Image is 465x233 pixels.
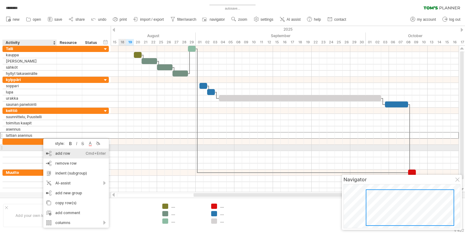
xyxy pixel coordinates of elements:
div: Wednesday, 1 October 2025 [366,39,373,45]
div: September 2025 [196,32,366,39]
div: Tuesday, 16 September 2025 [281,39,288,45]
div: .... [220,218,254,224]
div: style: [46,141,67,146]
span: help [314,17,321,22]
div: .... [103,204,155,209]
div: Monday, 29 September 2025 [350,39,358,45]
span: contact [334,17,346,22]
div: add new group [43,188,109,198]
div: keittiö [6,108,53,114]
div: .... [171,218,205,224]
div: indent (subgroup) [43,168,109,178]
span: save [54,17,62,22]
a: print [111,15,129,24]
div: Friday, 19 September 2025 [304,39,312,45]
a: save [46,15,64,24]
span: navigator [210,17,225,22]
span: import / export [140,17,164,22]
div: .... [171,204,205,209]
div: Thursday, 28 August 2025 [180,39,188,45]
a: my account [409,15,438,24]
div: suunnittelu, Puustelli [6,114,53,120]
div: Tuesday, 26 August 2025 [165,39,173,45]
div: Friday, 5 September 2025 [227,39,234,45]
div: Monday, 1 September 2025 [196,39,203,45]
div: [PERSON_NAME] [6,58,53,64]
div: .... [220,211,254,216]
div: lupa [6,89,53,95]
a: help [305,15,323,24]
div: Tuesday, 30 September 2025 [358,39,366,45]
div: Wednesday, 27 August 2025 [173,39,180,45]
div: Friday, 10 October 2025 [420,39,428,45]
div: Tuesday, 7 October 2025 [397,39,404,45]
div: Tuesday, 14 October 2025 [435,39,443,45]
span: new [13,17,19,22]
span: filter/search [177,17,196,22]
div: Thursday, 21 August 2025 [142,39,149,45]
a: navigator [201,15,227,24]
a: filter/search [169,15,198,24]
div: Tuesday, 9 September 2025 [242,39,250,45]
div: Monday, 6 October 2025 [389,39,397,45]
div: Friday, 15 August 2025 [111,39,118,45]
div: copy row(s) [43,198,109,208]
div: Tuesday, 19 August 2025 [126,39,134,45]
div: Thursday, 2 October 2025 [373,39,381,45]
span: open [33,17,41,22]
div: Thursday, 4 September 2025 [219,39,227,45]
div: Resource [60,40,79,46]
div: Monday, 15 September 2025 [273,39,281,45]
div: Friday, 29 August 2025 [188,39,196,45]
span: log out [449,17,460,22]
span: print [120,17,127,22]
a: AI assist [278,15,302,24]
div: Thursday, 18 September 2025 [296,39,304,45]
div: hyllyt takaseinälle [6,71,53,76]
div: Wednesday, 8 October 2025 [404,39,412,45]
div: AI-assist [43,178,109,188]
div: v 422 [454,228,464,233]
div: Friday, 26 September 2025 [343,39,350,45]
a: settings [252,15,275,24]
span: remove row [55,161,77,166]
div: Tuesday, 23 September 2025 [319,39,327,45]
div: urakka [6,95,53,101]
div: .... [103,219,155,224]
div: Thursday, 11 September 2025 [258,39,265,45]
div: Friday, 3 October 2025 [381,39,389,45]
div: Status [85,40,99,46]
span: undo [98,17,106,22]
div: Cmd+Enter [86,149,106,158]
div: Activity [6,40,53,46]
div: toimitus kaapit [6,120,53,126]
div: Navigator [343,176,460,183]
div: Thursday, 25 September 2025 [335,39,343,45]
div: columns [43,218,109,228]
div: add row [43,149,109,158]
div: Talli [6,46,53,52]
div: sähköt [6,64,53,70]
div: kylppäri [6,77,53,83]
div: Monday, 22 September 2025 [312,39,319,45]
div: Thursday, 9 October 2025 [412,39,420,45]
div: Wednesday, 20 August 2025 [134,39,142,45]
div: Wednesday, 15 October 2025 [443,39,451,45]
a: zoom [230,15,249,24]
div: Add your own logo [3,204,61,227]
span: settings [261,17,273,22]
span: zoom [238,17,247,22]
div: add comment [43,208,109,218]
div: Monday, 25 August 2025 [157,39,165,45]
div: kauppa [6,52,53,58]
div: asennus [6,126,53,132]
div: lattian asennus [6,132,53,138]
span: share [75,17,85,22]
div: autosave... [198,6,267,11]
div: .... [103,211,155,217]
div: Muutto [6,170,53,175]
div: Wednesday, 3 September 2025 [211,39,219,45]
a: contact [326,15,348,24]
div: Friday, 12 September 2025 [265,39,273,45]
div: Wednesday, 10 September 2025 [250,39,258,45]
